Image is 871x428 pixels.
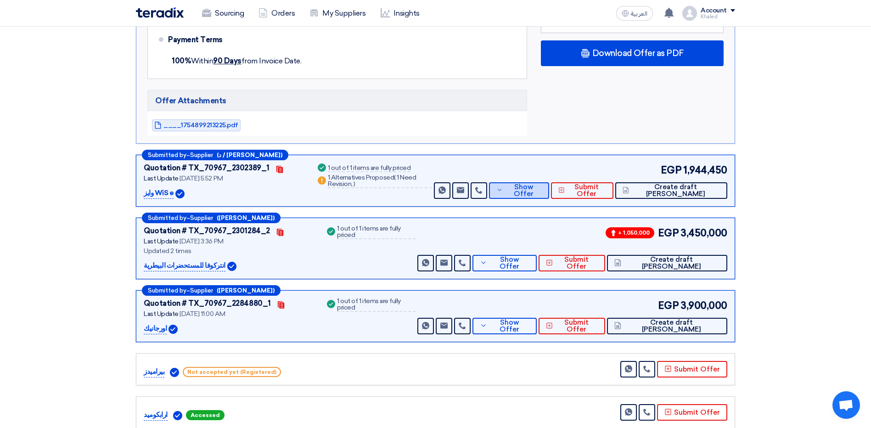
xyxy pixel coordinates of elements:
[144,410,168,421] p: ارابكوميد
[328,174,416,188] span: 1 Need Revision,
[328,175,432,188] div: 1 Alternatives Proposed
[607,318,727,334] button: Create draft [PERSON_NAME]
[616,6,653,21] button: العربية
[624,256,720,270] span: Create draft [PERSON_NAME]
[657,361,727,377] button: Submit Offer
[227,262,236,271] img: Verified Account
[144,246,314,256] div: Updated 2 times
[489,182,550,199] button: Show Offer
[152,119,241,131] a: ____1754899213225.pdf
[190,287,213,293] span: Supplier
[142,213,281,223] div: –
[661,163,682,178] span: EGP
[337,225,415,239] div: 1 out of 1 items are fully priced
[615,182,727,199] button: Create draft [PERSON_NAME]
[539,255,605,271] button: Submit Offer
[251,3,302,23] a: Orders
[144,260,225,271] p: انتركوفا للمستحضرات البيطرية
[680,298,727,313] span: 3,900,000
[142,285,281,296] div: –
[505,184,542,197] span: Show Offer
[144,366,164,377] p: بيراميدز
[136,7,184,18] img: Teradix logo
[144,237,179,245] span: Last Update
[144,163,270,174] div: Quotation # TX_70967_2302389_1
[337,298,415,312] div: 1 out of 1 items are fully priced
[567,184,606,197] span: Submit Offer
[180,175,223,182] span: [DATE] 5:52 PM
[631,11,647,17] span: العربية
[186,410,225,420] span: Accessed
[163,122,238,129] span: ____1754899213225.pdf
[832,391,860,419] a: Open chat
[180,310,225,318] span: [DATE] 11:00 AM
[631,184,720,197] span: Create draft [PERSON_NAME]
[144,225,270,237] div: Quotation # TX_70967_2301284_2
[680,225,727,241] span: 3,450,000
[190,152,213,158] span: Supplier
[489,256,529,270] span: Show Offer
[328,165,410,172] div: 1 out of 1 items are fully priced
[172,56,301,65] span: Within from Invoice Date.
[394,174,396,181] span: (
[169,325,178,334] img: Verified Account
[551,182,613,199] button: Submit Offer
[354,180,355,188] span: )
[217,287,275,293] b: ([PERSON_NAME])
[144,310,179,318] span: Last Update
[168,29,512,51] div: Payment Terms
[148,287,186,293] span: Submitted by
[144,175,179,182] span: Last Update
[170,368,179,377] img: Verified Account
[183,367,281,377] span: Not accepted yet (Registered)
[180,237,223,245] span: [DATE] 3:36 PM
[144,298,271,309] div: Quotation # TX_70967_2284880_1
[539,318,605,334] button: Submit Offer
[217,152,282,158] b: (د / [PERSON_NAME])
[592,49,684,57] span: Download Offer as PDF
[701,14,735,19] div: Khaled
[213,56,242,65] u: 90 Days
[173,411,182,420] img: Verified Account
[302,3,373,23] a: My Suppliers
[606,227,654,238] span: + 1,050,000
[657,404,727,421] button: Submit Offer
[624,319,720,333] span: Create draft [PERSON_NAME]
[658,225,679,241] span: EGP
[148,215,186,221] span: Submitted by
[142,150,288,160] div: –
[555,319,598,333] span: Submit Offer
[147,90,527,111] h5: Offer Attachments
[373,3,427,23] a: Insights
[148,152,186,158] span: Submitted by
[472,318,537,334] button: Show Offer
[555,256,598,270] span: Submit Offer
[175,189,185,198] img: Verified Account
[658,298,679,313] span: EGP
[472,255,537,271] button: Show Offer
[144,188,174,199] p: وايز WiS e
[144,323,167,334] p: اورجانيك
[195,3,251,23] a: Sourcing
[172,56,191,65] strong: 100%
[489,319,529,333] span: Show Offer
[682,6,697,21] img: profile_test.png
[190,215,213,221] span: Supplier
[683,163,727,178] span: 1,944,450
[607,255,727,271] button: Create draft [PERSON_NAME]
[217,215,275,221] b: ([PERSON_NAME])
[701,7,727,15] div: Account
